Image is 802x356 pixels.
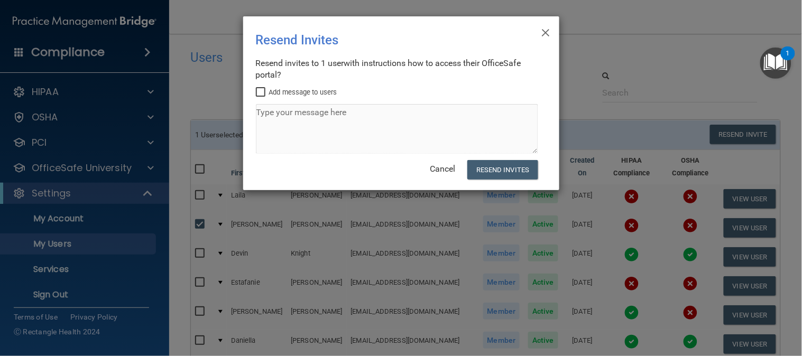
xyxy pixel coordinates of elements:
[467,160,538,180] button: Resend Invites
[256,58,538,81] div: Resend invites to 1 user with instructions how to access their OfficeSafe portal?
[256,25,503,55] div: Resend Invites
[786,53,790,67] div: 1
[541,21,550,42] span: ×
[430,164,455,174] a: Cancel
[760,48,791,79] button: Open Resource Center, 1 new notification
[749,283,789,323] iframe: Drift Widget Chat Controller
[256,86,337,99] label: Add message to users
[256,88,268,97] input: Add message to users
